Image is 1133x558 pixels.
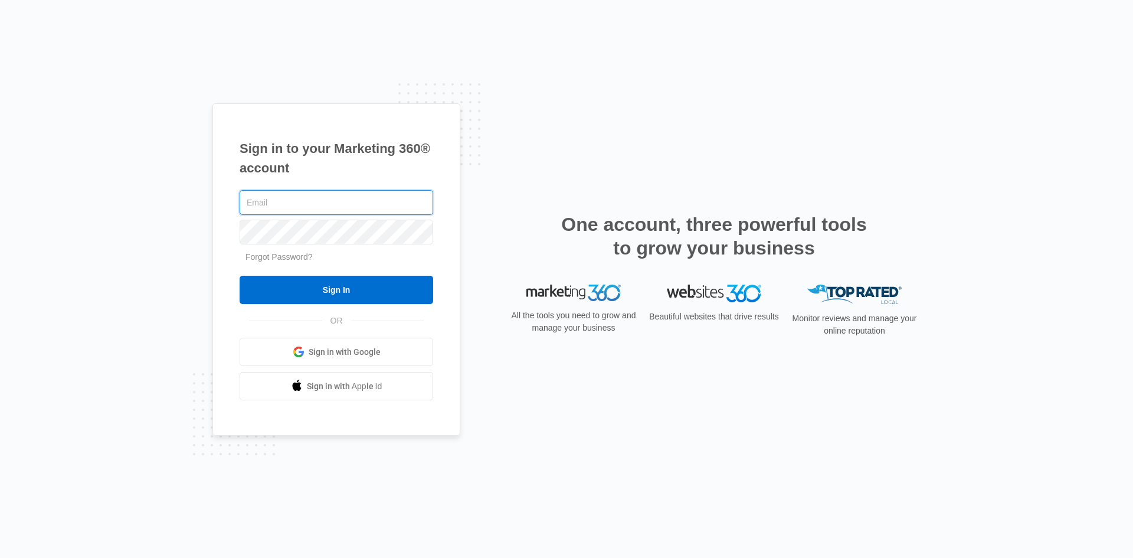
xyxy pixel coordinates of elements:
img: Top Rated Local [807,285,902,304]
p: Beautiful websites that drive results [648,311,780,323]
img: Websites 360 [667,285,761,302]
input: Email [240,190,433,215]
img: Marketing 360 [526,285,621,301]
input: Sign In [240,276,433,304]
span: Sign in with Google [309,346,381,358]
a: Sign in with Apple Id [240,372,433,400]
p: All the tools you need to grow and manage your business [507,309,640,334]
a: Forgot Password? [245,252,313,262]
p: Monitor reviews and manage your online reputation [788,312,921,337]
h2: One account, three powerful tools to grow your business [558,213,870,260]
span: OR [322,315,351,327]
h1: Sign in to your Marketing 360® account [240,139,433,178]
span: Sign in with Apple Id [307,380,382,393]
a: Sign in with Google [240,338,433,366]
